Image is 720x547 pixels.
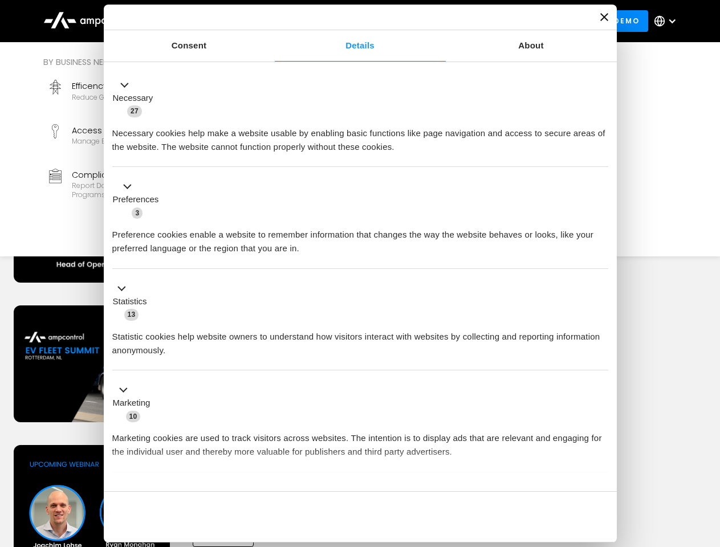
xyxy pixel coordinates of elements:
button: Okay [444,500,608,533]
div: Report data and stay compliant with EV programs [72,181,221,199]
div: Reduce grid contraints and fuel costs [72,93,203,102]
div: Necessary cookies help make a website usable by enabling basic functions like page navigation and... [112,118,608,154]
div: Marketing cookies are used to track visitors across websites. The intention is to display ads tha... [112,423,608,459]
a: EfficencyReduce grid contraints and fuel costs [43,75,226,115]
a: Access ControlManage EV charger security and access [43,120,226,160]
div: Preference cookies enable a website to remember information that changes the way the website beha... [112,219,608,255]
button: Unclassified (2) [112,485,206,499]
div: By business need [43,56,413,68]
span: 10 [126,411,141,422]
label: Preferences [113,193,159,206]
button: Marketing (10) [112,383,157,423]
div: Efficency [72,80,203,92]
div: Statistic cookies help website owners to understand how visitors interact with websites by collec... [112,321,608,357]
a: About [446,30,617,62]
span: 3 [132,207,143,219]
span: 13 [124,309,139,320]
button: Necessary (27) [112,78,160,118]
span: 27 [127,105,142,117]
label: Marketing [113,397,150,410]
span: 2 [188,487,199,498]
a: Consent [104,30,275,62]
div: Manage EV charger security and access [72,137,209,146]
button: Close banner [600,13,608,21]
label: Necessary [113,92,153,105]
div: Compliance [72,169,221,181]
button: Preferences (3) [112,180,166,220]
div: Access Control [72,124,209,137]
button: Statistics (13) [112,281,154,321]
label: Statistics [113,295,147,308]
a: ComplianceReport data and stay compliant with EV programs [43,164,226,204]
a: Details [275,30,446,62]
